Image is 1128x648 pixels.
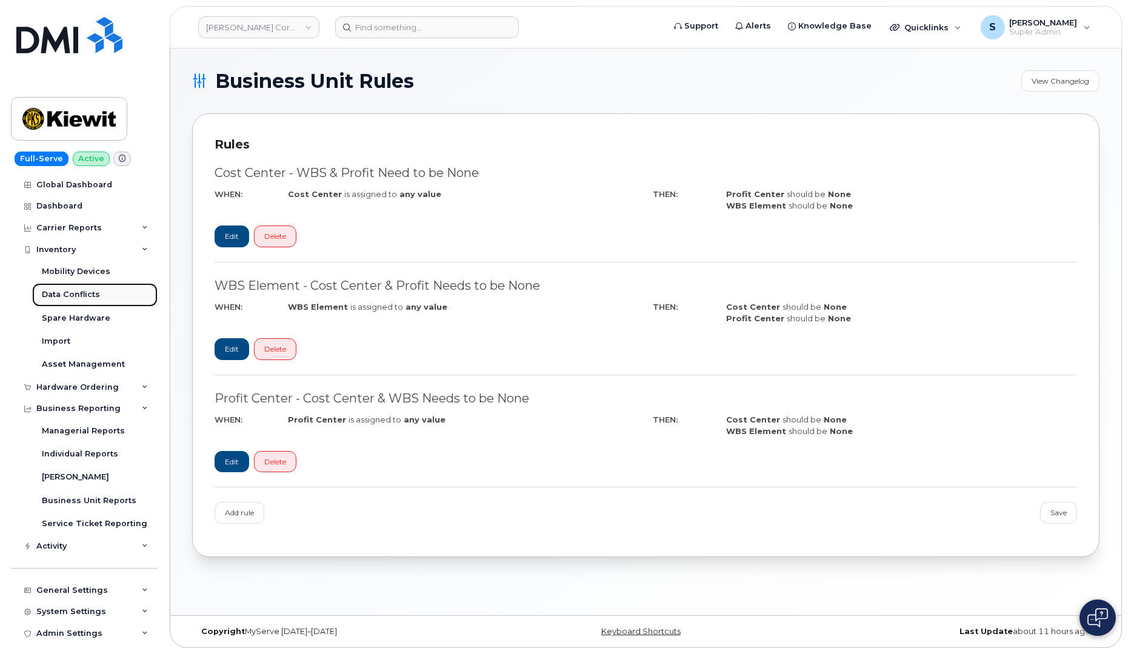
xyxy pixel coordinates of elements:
[349,415,401,424] span: is assigned to
[254,225,296,247] a: Delete
[726,201,786,210] b: WBS Element
[399,189,441,199] b: any value
[288,302,348,312] b: WBS Element
[787,189,826,199] span: should be
[215,338,249,359] a: Edit
[726,189,784,199] b: Profit Center
[215,390,1077,407] div: Profit Center - Cost Center & WBS Needs to be None
[344,189,397,199] span: is assigned to
[789,201,827,210] span: should be
[215,136,1077,153] div: Rules
[726,313,784,323] b: Profit Center
[830,426,853,436] b: None
[726,302,780,312] b: Cost Center
[783,415,821,424] span: should be
[783,302,821,312] span: should be
[959,627,1013,636] strong: Last Update
[288,415,346,424] b: Profit Center
[405,302,447,312] b: any value
[192,627,495,636] div: MyServe [DATE]–[DATE]
[215,277,1077,295] div: WBS Element - Cost Center & Profit Needs to be None
[207,294,281,331] div: WHEN:
[1087,608,1108,627] img: Open chat
[787,313,826,323] span: should be
[215,502,264,523] a: Add rule
[207,181,281,218] div: WHEN:
[824,302,847,312] b: None
[1021,70,1100,92] a: View Changelog
[646,407,719,444] div: THEN:
[830,201,853,210] b: None
[350,302,403,312] span: is assigned to
[404,415,446,424] b: any value
[789,426,827,436] span: should be
[207,407,281,444] div: WHEN:
[828,189,851,199] b: None
[215,72,414,90] span: Business Unit Rules
[201,627,245,636] strong: Copyright
[797,627,1100,636] div: about 11 hours ago
[254,451,296,472] a: Delete
[646,181,719,218] div: THEN:
[288,189,342,199] b: Cost Center
[601,627,681,636] a: Keyboard Shortcuts
[646,294,719,331] div: THEN:
[215,164,1077,182] div: Cost Center - WBS & Profit Need to be None
[1040,502,1077,523] a: Save
[726,415,780,424] b: Cost Center
[726,426,786,436] b: WBS Element
[254,338,296,359] a: Delete
[824,415,847,424] b: None
[828,313,851,323] b: None
[215,225,249,247] a: Edit
[215,451,249,472] a: Edit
